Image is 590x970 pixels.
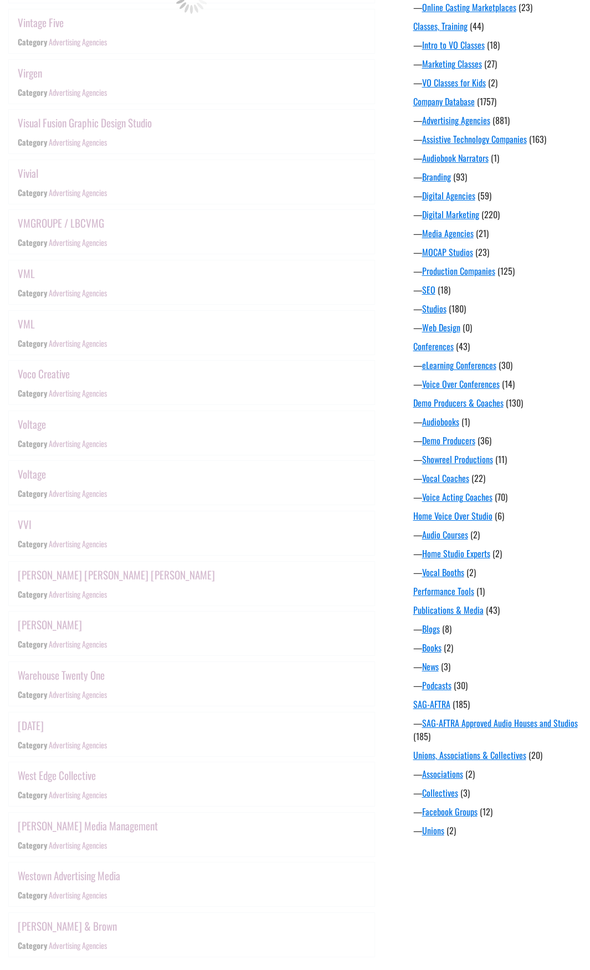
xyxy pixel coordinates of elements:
a: Branding [422,170,451,183]
a: Vocal Booths [422,566,464,579]
span: (30) [454,679,468,692]
span: (21) [476,227,489,240]
span: (163) [529,132,546,146]
a: Intro to VO Classes [422,38,485,52]
span: (22) [471,471,485,485]
span: (27) [484,57,497,70]
span: (130) [506,396,523,409]
a: Showreel Productions [422,453,493,466]
span: (12) [480,805,492,818]
a: Company Database [413,95,475,108]
span: (2) [492,547,502,560]
span: (18) [438,283,450,296]
a: Voice Acting Coaches [422,490,492,504]
span: (1757) [477,95,496,108]
a: Digital Marketing [422,208,479,221]
a: Demo Producers & Coaches [413,396,504,409]
span: (180) [449,302,466,315]
a: Voice Over Conferences [422,377,500,391]
span: (23) [519,1,532,14]
a: Demo Producers [422,434,475,447]
a: Digital Agencies [422,189,475,202]
span: (0) [463,321,472,334]
span: (93) [453,170,467,183]
span: (43) [456,340,470,353]
a: News [422,660,439,673]
span: (125) [497,264,515,278]
span: (6) [495,509,504,522]
span: (30) [499,358,512,372]
span: (43) [486,603,500,617]
a: VO Classes for Kids [422,76,486,89]
span: (2) [488,76,497,89]
a: SAG-AFTRA [413,697,450,711]
span: (2) [470,528,480,541]
a: Performance Tools [413,584,474,598]
a: Conferences [413,340,454,353]
a: Podcasts [422,679,452,692]
a: Marketing Classes [422,57,482,70]
a: Audiobooks [422,415,459,428]
a: Publications & Media [413,603,484,617]
a: Audio Courses [422,528,468,541]
span: (1) [461,415,470,428]
a: eLearning Conferences [422,358,496,372]
span: (3) [441,660,450,673]
a: Studios [422,302,447,315]
a: MOCAP Studios [422,245,473,259]
span: (881) [492,114,510,127]
span: (36) [478,434,491,447]
a: Home Studio Experts [422,547,490,560]
a: Collectives [422,786,458,799]
span: (1) [476,584,485,598]
span: (8) [442,622,452,635]
span: (20) [529,748,542,762]
a: Unions, Associations & Collectives [413,748,526,762]
span: (23) [475,245,489,259]
a: Classes, Training [413,19,468,33]
span: (185) [453,697,470,711]
a: Home Voice Over Studio [413,509,492,522]
span: (11) [495,453,507,466]
a: Media Agencies [422,227,474,240]
span: (2) [465,767,475,781]
a: Books [422,641,442,654]
span: (44) [470,19,484,33]
a: Vocal Coaches [422,471,469,485]
span: (2) [466,566,476,579]
span: (2) [444,641,453,654]
a: SEO [422,283,435,296]
span: (220) [481,208,500,221]
a: Online Casting Marketplaces [422,1,516,14]
span: (18) [487,38,500,52]
span: (70) [495,490,507,504]
a: Production Companies [422,264,495,278]
a: Blogs [422,622,440,635]
span: (185) [413,730,430,743]
a: Facebook Groups [422,805,478,818]
a: Advertising Agencies [422,114,490,127]
span: (3) [460,786,470,799]
span: (1) [491,151,499,165]
a: Audiobook Narrators [422,151,489,165]
a: Assistive Technology Companies [422,132,527,146]
a: Associations [422,767,463,781]
a: SAG-AFTRA Approved Audio Houses and Studios [422,716,578,730]
span: (59) [478,189,491,202]
span: (2) [447,824,456,837]
span: (14) [502,377,515,391]
a: Web Design [422,321,460,334]
a: Unions [422,824,444,837]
